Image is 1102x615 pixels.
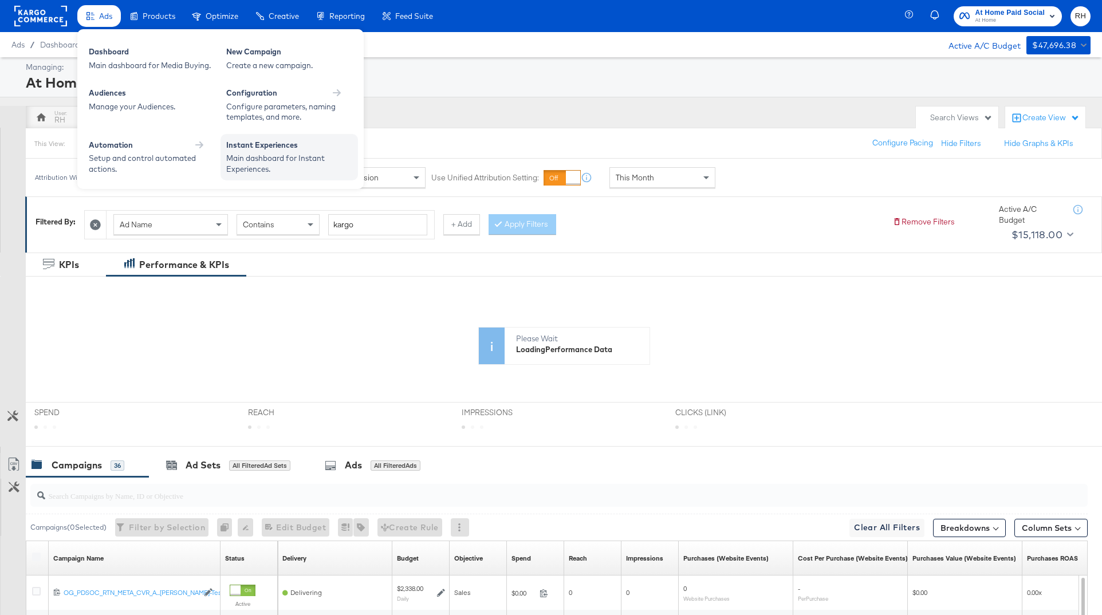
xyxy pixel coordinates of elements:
[34,139,65,148] div: This View:
[26,73,1088,92] div: At Home Paid Social
[1007,226,1076,244] button: $15,118.00
[975,7,1045,19] span: At Home Paid Social
[936,36,1021,53] div: Active A/C Budget
[328,214,427,235] input: Enter a search term
[111,460,124,471] div: 36
[30,522,107,533] div: Campaigns ( 0 Selected)
[569,554,587,563] div: Reach
[397,554,419,563] a: The maximum amount you're willing to spend on your ads, on average each day or over the lifetime ...
[854,521,920,535] span: Clear All Filters
[290,588,322,597] span: Delivering
[269,11,299,21] span: Creative
[59,258,79,271] div: KPIs
[912,588,927,597] span: $0.00
[64,588,198,598] a: OG_PDSOC_RTN_META_CVR_A...[PERSON_NAME]-Test
[345,459,362,472] div: Ads
[36,216,76,227] div: Filtered By:
[230,600,255,608] label: Active
[443,214,480,235] button: + Add
[683,554,769,563] div: Purchases (Website Events)
[999,204,1062,225] div: Active A/C Budget
[1004,138,1073,149] button: Hide Graphs & KPIs
[798,554,908,563] div: Cost Per Purchase (Website Events)
[454,554,483,563] div: Objective
[454,554,483,563] a: Your campaign's objective.
[53,554,104,563] a: Your campaign name.
[511,554,531,563] div: Spend
[397,595,409,602] sub: Daily
[1075,10,1086,23] span: RH
[933,519,1006,537] button: Breakdowns
[397,584,423,593] div: $2,338.00
[454,588,471,597] span: Sales
[371,460,420,471] div: All Filtered Ads
[120,219,152,230] span: Ad Name
[34,174,96,182] div: Attribution Window:
[431,172,539,183] label: Use Unified Attribution Setting:
[683,584,687,593] span: 0
[26,62,1088,73] div: Managing:
[54,115,65,125] div: RH
[1012,226,1062,243] div: $15,118.00
[941,138,981,149] button: Hide Filters
[1027,588,1042,597] span: 0.00x
[1026,36,1091,54] button: $47,696.38
[683,595,730,602] sub: Website Purchases
[954,6,1062,26] button: At Home Paid SocialAt Home
[229,460,290,471] div: All Filtered Ad Sets
[99,11,112,21] span: Ads
[798,595,828,602] sub: Per Purchase
[511,589,535,597] span: $0.00
[1014,519,1088,537] button: Column Sets
[912,554,1016,563] a: The total value of the purchase actions tracked by your Custom Audience pixel on your website aft...
[798,554,908,563] a: The average cost for each purchase tracked by your Custom Audience pixel on your website after pe...
[45,480,991,502] input: Search Campaigns by Name, ID or Objective
[975,16,1045,25] span: At Home
[626,554,663,563] a: The number of times your ad was served. On mobile apps an ad is counted as served the first time ...
[282,554,306,563] div: Delivery
[64,588,198,597] div: OG_PDSOC_RTN_META_CVR_A...[PERSON_NAME]-Test
[1070,6,1091,26] button: RH
[52,459,102,472] div: Campaigns
[329,11,365,21] span: Reporting
[217,518,238,537] div: 0
[683,554,769,563] a: The number of times a purchase was made tracked by your Custom Audience pixel on your website aft...
[511,554,531,563] a: The total amount spent to date.
[243,219,274,230] span: Contains
[569,554,587,563] a: The number of people your ad was served to.
[616,172,654,183] span: This Month
[40,40,80,49] a: Dashboard
[143,11,175,21] span: Products
[69,133,129,154] button: Rename
[626,554,663,563] div: Impressions
[206,11,238,21] span: Optimize
[626,588,629,597] span: 0
[1022,112,1080,124] div: Create View
[282,554,306,563] a: Reflects the ability of your Ad Campaign to achieve delivery based on ad states, schedule and bud...
[225,554,245,563] div: Status
[11,40,25,49] span: Ads
[569,588,572,597] span: 0
[798,584,800,593] span: -
[930,112,993,123] div: Search Views
[225,554,245,563] a: Shows the current state of your Ad Campaign.
[397,554,419,563] div: Budget
[892,216,955,227] button: Remove Filters
[1032,38,1076,53] div: $47,696.38
[139,258,229,271] div: Performance & KPIs
[186,459,221,472] div: Ad Sets
[864,133,941,153] button: Configure Pacing
[912,554,1016,563] div: Purchases Value (Website Events)
[25,40,40,49] span: /
[53,554,104,563] div: Campaign Name
[395,11,433,21] span: Feed Suite
[849,519,924,537] button: Clear All Filters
